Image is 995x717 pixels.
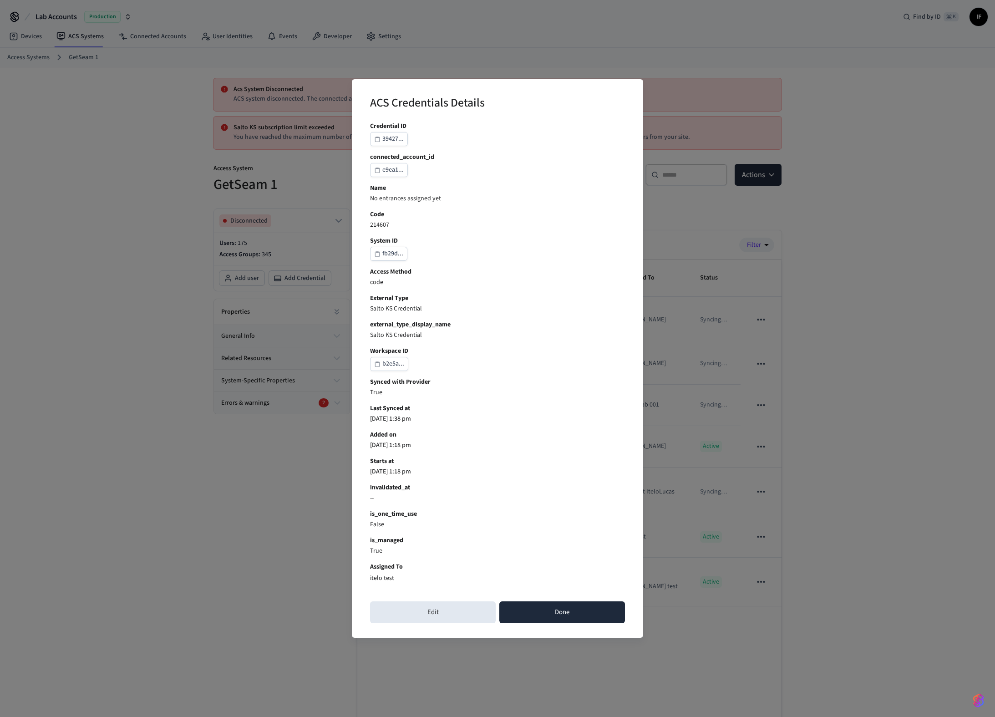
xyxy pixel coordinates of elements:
[370,278,625,287] p: code
[370,493,625,503] p: --
[973,693,984,708] img: SeamLogoGradient.69752ec5.svg
[370,320,625,330] b: external_type_display_name
[370,441,625,450] p: [DATE] 1:18 pm
[370,236,625,246] b: System ID
[370,601,496,623] button: Edit
[370,194,625,203] p: No entrances assigned yet
[370,183,625,193] b: Name
[370,377,625,387] b: Synced with Provider
[370,536,625,545] b: is_managed
[370,404,625,413] b: Last Synced at
[370,122,625,131] b: Credential ID
[370,520,625,529] p: False
[370,388,625,397] p: True
[370,304,625,314] p: Salto KS Credential
[370,346,625,356] b: Workspace ID
[370,267,625,277] b: Access Method
[370,457,625,466] b: Starts at
[370,220,625,230] p: 214607
[499,601,625,623] button: Done
[370,483,625,493] b: invalidated_at
[370,430,625,440] b: Added on
[370,247,407,261] button: fb29d...
[370,294,625,303] b: External Type
[370,574,394,583] p: itelo test
[370,163,408,177] button: e9ea1...
[370,467,625,477] p: [DATE] 1:18 pm
[382,164,404,176] div: e9ea1...
[382,248,403,259] div: fb29d...
[382,133,404,145] div: 39427...
[370,414,625,424] p: [DATE] 1:38 pm
[370,210,625,219] b: Code
[370,546,625,556] p: True
[370,562,625,572] b: Assigned To
[370,509,625,519] b: is_one_time_use
[370,331,625,340] p: Salto KS Credential
[370,90,599,118] h2: ACS Credentials Details
[382,358,404,370] div: b2e5a...
[370,357,408,371] button: b2e5a...
[370,153,625,162] b: connected_account_id
[370,132,408,146] button: 39427...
